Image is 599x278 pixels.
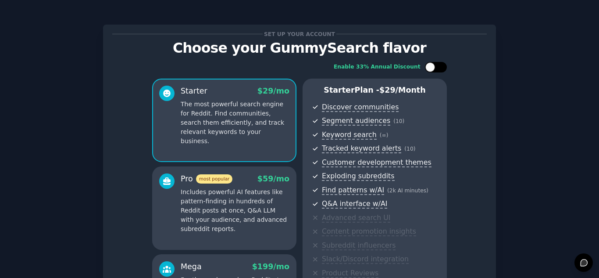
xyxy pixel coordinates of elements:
span: ( 10 ) [404,146,415,152]
span: Set up your account [263,29,337,39]
span: most popular [196,174,233,184]
p: Includes powerful AI features like pattern-finding in hundreds of Reddit posts at once, Q&A LLM w... [181,188,289,234]
span: Find patterns w/AI [322,186,384,195]
span: Segment audiences [322,116,390,126]
div: Pro [181,173,232,184]
div: Enable 33% Annual Discount [334,63,421,71]
span: ( ∞ ) [380,132,389,138]
p: Starter Plan - [312,85,438,96]
span: Content promotion insights [322,227,416,236]
span: ( 10 ) [393,118,404,124]
p: Choose your GummySearch flavor [112,40,487,56]
span: $ 29 /month [379,86,426,94]
p: The most powerful search engine for Reddit. Find communities, search them efficiently, and track ... [181,100,289,146]
div: Starter [181,86,207,97]
span: $ 199 /mo [252,262,289,271]
span: Q&A interface w/AI [322,199,387,209]
span: Subreddit influencers [322,241,396,250]
span: $ 29 /mo [257,87,289,95]
span: ( 2k AI minutes ) [387,188,428,194]
span: Advanced search UI [322,213,390,223]
span: Customer development themes [322,158,431,167]
span: $ 59 /mo [257,174,289,183]
span: Product Reviews [322,269,378,278]
span: Discover communities [322,103,399,112]
div: Mega [181,261,202,272]
span: Keyword search [322,130,377,140]
span: Slack/Discord integration [322,255,409,264]
span: Tracked keyword alerts [322,144,401,153]
span: Exploding subreddits [322,172,394,181]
